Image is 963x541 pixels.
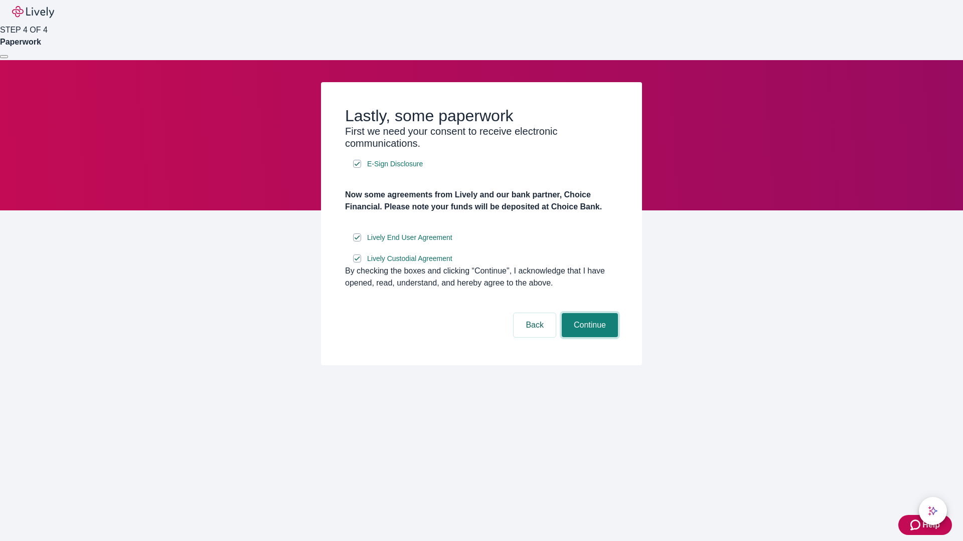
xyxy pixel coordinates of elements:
[922,519,940,531] span: Help
[367,159,423,169] span: E-Sign Disclosure
[345,265,618,289] div: By checking the boxes and clicking “Continue", I acknowledge that I have opened, read, understand...
[367,232,452,243] span: Lively End User Agreement
[12,6,54,18] img: Lively
[562,313,618,337] button: Continue
[365,252,454,265] a: e-sign disclosure document
[898,515,952,535] button: Zendesk support iconHelp
[910,519,922,531] svg: Zendesk support icon
[345,106,618,125] h2: Lastly, some paperwork
[919,497,947,525] button: chat
[345,189,618,213] h4: Now some agreements from Lively and our bank partner, Choice Financial. Please note your funds wi...
[345,125,618,149] h3: First we need your consent to receive electronic communications.
[514,313,556,337] button: Back
[928,506,938,516] svg: Lively AI Assistant
[365,158,425,170] a: e-sign disclosure document
[367,253,452,264] span: Lively Custodial Agreement
[365,231,454,244] a: e-sign disclosure document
